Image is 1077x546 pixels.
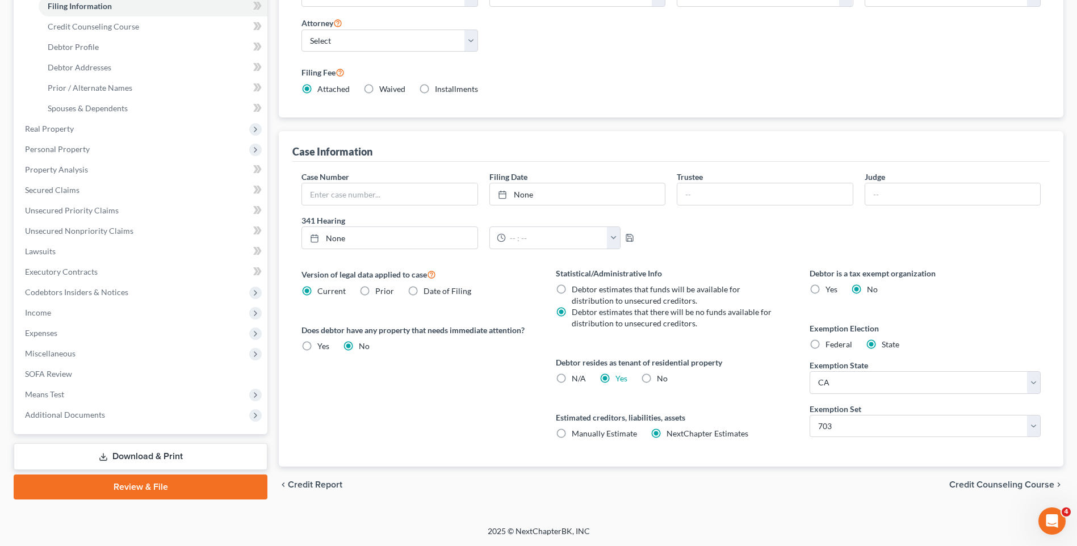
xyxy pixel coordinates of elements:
span: Property Analysis [25,165,88,174]
a: Property Analysis [16,159,267,180]
a: Prior / Alternate Names [39,78,267,98]
input: -- [865,183,1040,205]
span: Waived [379,84,405,94]
a: None [302,227,477,249]
span: Prior [375,286,394,296]
label: Filing Date [489,171,527,183]
span: Yes [825,284,837,294]
button: Credit Counseling Course chevron_right [949,480,1063,489]
label: 341 Hearing [296,215,671,226]
span: Manually Estimate [572,429,637,438]
span: Expenses [25,328,57,338]
label: Does debtor have any property that needs immediate attention? [301,324,533,336]
span: Secured Claims [25,185,79,195]
span: Yes [317,341,329,351]
a: Unsecured Nonpriority Claims [16,221,267,241]
span: Credit Report [288,480,342,489]
span: N/A [572,373,586,383]
span: Lawsuits [25,246,56,256]
label: Filing Fee [301,65,1041,79]
span: Real Property [25,124,74,133]
div: Case Information [292,145,372,158]
label: Case Number [301,171,349,183]
a: Lawsuits [16,241,267,262]
span: Current [317,286,346,296]
span: Miscellaneous [25,348,76,358]
label: Estimated creditors, liabilities, assets [556,411,787,423]
span: Spouses & Dependents [48,103,128,113]
span: Attached [317,84,350,94]
span: Executory Contracts [25,267,98,276]
a: None [490,183,665,205]
span: Income [25,308,51,317]
input: -- [677,183,852,205]
button: chevron_left Credit Report [279,480,342,489]
span: Codebtors Insiders & Notices [25,287,128,297]
a: Credit Counseling Course [39,16,267,37]
a: Debtor Profile [39,37,267,57]
span: Prior / Alternate Names [48,83,132,93]
a: SOFA Review [16,364,267,384]
span: Personal Property [25,144,90,154]
a: Executory Contracts [16,262,267,282]
span: Installments [435,84,478,94]
a: Review & File [14,474,267,499]
a: Debtor Addresses [39,57,267,78]
span: SOFA Review [25,369,72,379]
span: Debtor Addresses [48,62,111,72]
label: Version of legal data applied to case [301,267,533,281]
label: Exemption State [810,359,868,371]
span: Unsecured Priority Claims [25,205,119,215]
a: Unsecured Priority Claims [16,200,267,221]
span: Debtor estimates that there will be no funds available for distribution to unsecured creditors. [572,307,772,328]
a: Secured Claims [16,180,267,200]
label: Trustee [677,171,703,183]
label: Debtor resides as tenant of residential property [556,356,787,368]
iframe: Intercom live chat [1038,507,1066,535]
span: Date of Filing [424,286,471,296]
a: Spouses & Dependents [39,98,267,119]
span: Unsecured Nonpriority Claims [25,226,133,236]
span: Additional Documents [25,410,105,419]
span: State [882,339,899,349]
span: Debtor estimates that funds will be available for distribution to unsecured creditors. [572,284,740,305]
label: Exemption Set [810,403,861,415]
input: -- : -- [506,227,607,249]
span: Means Test [25,389,64,399]
span: Filing Information [48,1,112,11]
i: chevron_left [279,480,288,489]
label: Statistical/Administrative Info [556,267,787,279]
label: Exemption Election [810,322,1041,334]
label: Debtor is a tax exempt organization [810,267,1041,279]
span: No [657,373,668,383]
span: Federal [825,339,852,349]
div: 2025 © NextChapterBK, INC [215,526,862,546]
span: Credit Counseling Course [48,22,139,31]
input: Enter case number... [302,183,477,205]
a: Yes [615,373,627,383]
i: chevron_right [1054,480,1063,489]
span: Credit Counseling Course [949,480,1054,489]
a: Download & Print [14,443,267,470]
label: Judge [865,171,885,183]
label: Attorney [301,16,342,30]
span: No [359,341,370,351]
span: No [867,284,878,294]
span: NextChapter Estimates [667,429,748,438]
span: 4 [1062,507,1071,516]
span: Debtor Profile [48,42,99,52]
